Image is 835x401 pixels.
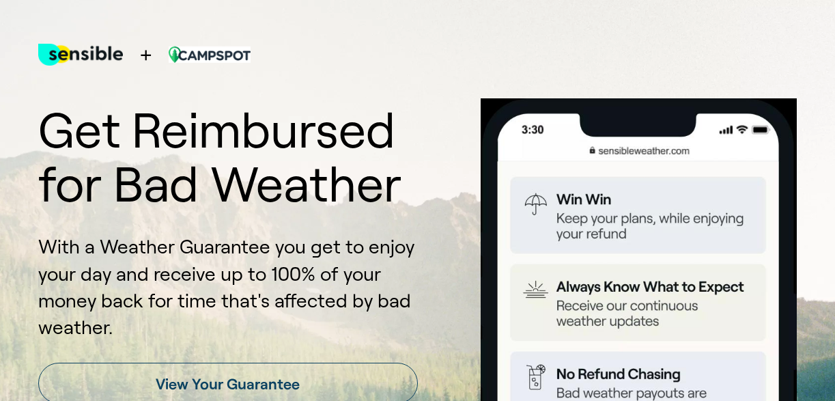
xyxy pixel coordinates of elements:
[139,40,152,70] span: +
[38,104,418,212] h1: Get Reimbursed for Bad Weather
[38,27,123,82] img: test for bg
[38,234,418,341] p: With a Weather Guarantee you get to enjoy your day and receive up to 100% of your money back for ...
